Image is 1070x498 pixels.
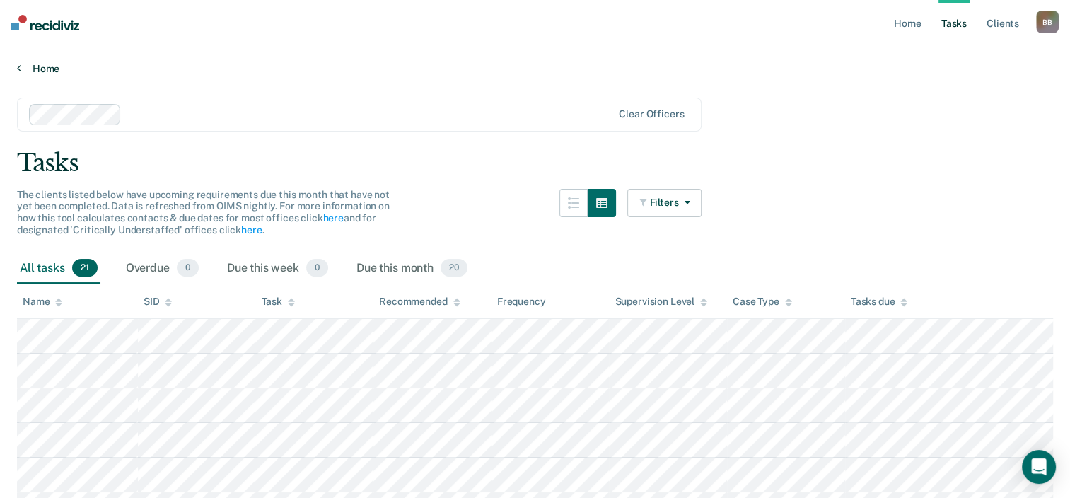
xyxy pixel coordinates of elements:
div: Recommended [379,296,460,308]
div: Task [261,296,294,308]
span: 20 [441,259,467,277]
div: Due this month20 [354,253,470,284]
div: Open Intercom Messenger [1022,450,1056,484]
div: Tasks [17,149,1053,178]
button: Filters [627,189,702,217]
a: Home [17,62,1053,75]
span: 0 [306,259,328,277]
img: Recidiviz [11,15,79,30]
div: Overdue0 [123,253,202,284]
div: B B [1036,11,1059,33]
span: The clients listed below have upcoming requirements due this month that have not yet been complet... [17,189,390,236]
div: Tasks due [851,296,908,308]
span: 21 [72,259,98,277]
div: Frequency [497,296,546,308]
div: Due this week0 [224,253,331,284]
div: Case Type [733,296,792,308]
a: here [322,212,343,224]
button: BB [1036,11,1059,33]
div: All tasks21 [17,253,100,284]
div: SID [144,296,173,308]
div: Supervision Level [615,296,707,308]
div: Clear officers [619,108,684,120]
span: 0 [177,259,199,277]
a: here [241,224,262,236]
div: Name [23,296,62,308]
